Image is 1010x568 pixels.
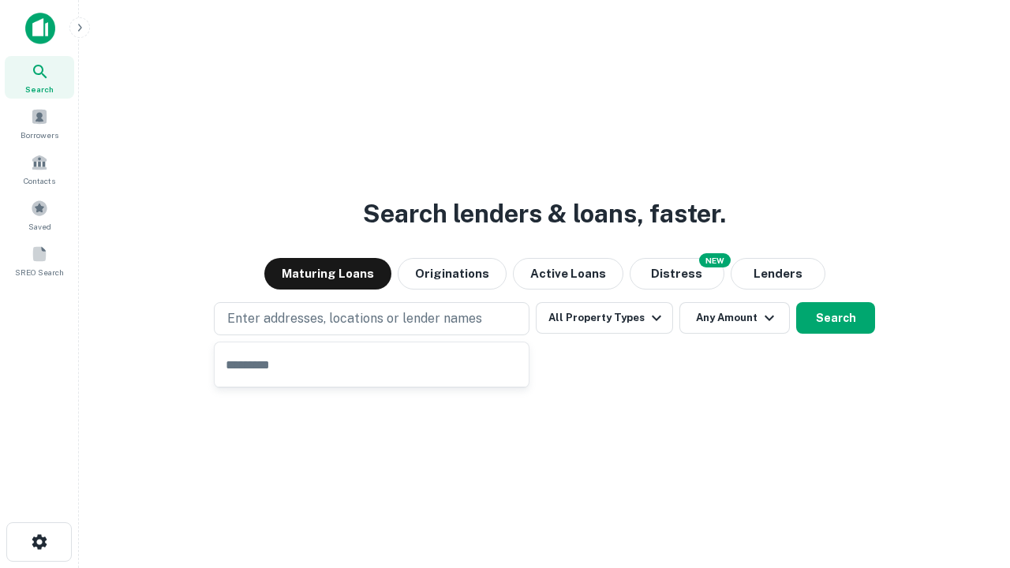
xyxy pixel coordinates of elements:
span: Borrowers [21,129,58,141]
span: Saved [28,220,51,233]
div: NEW [699,253,731,267]
button: Maturing Loans [264,258,391,290]
span: Search [25,83,54,95]
a: Contacts [5,148,74,190]
button: Originations [398,258,507,290]
a: SREO Search [5,239,74,282]
iframe: Chat Widget [931,442,1010,518]
button: Active Loans [513,258,623,290]
button: Lenders [731,258,825,290]
span: SREO Search [15,266,64,278]
a: Saved [5,193,74,236]
a: Search [5,56,74,99]
button: Any Amount [679,302,790,334]
a: Borrowers [5,102,74,144]
span: Contacts [24,174,55,187]
button: Search [796,302,875,334]
button: Enter addresses, locations or lender names [214,302,529,335]
h3: Search lenders & loans, faster. [363,195,726,233]
p: Enter addresses, locations or lender names [227,309,482,328]
img: capitalize-icon.png [25,13,55,44]
button: All Property Types [536,302,673,334]
button: Search distressed loans with lien and other non-mortgage details. [630,258,724,290]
